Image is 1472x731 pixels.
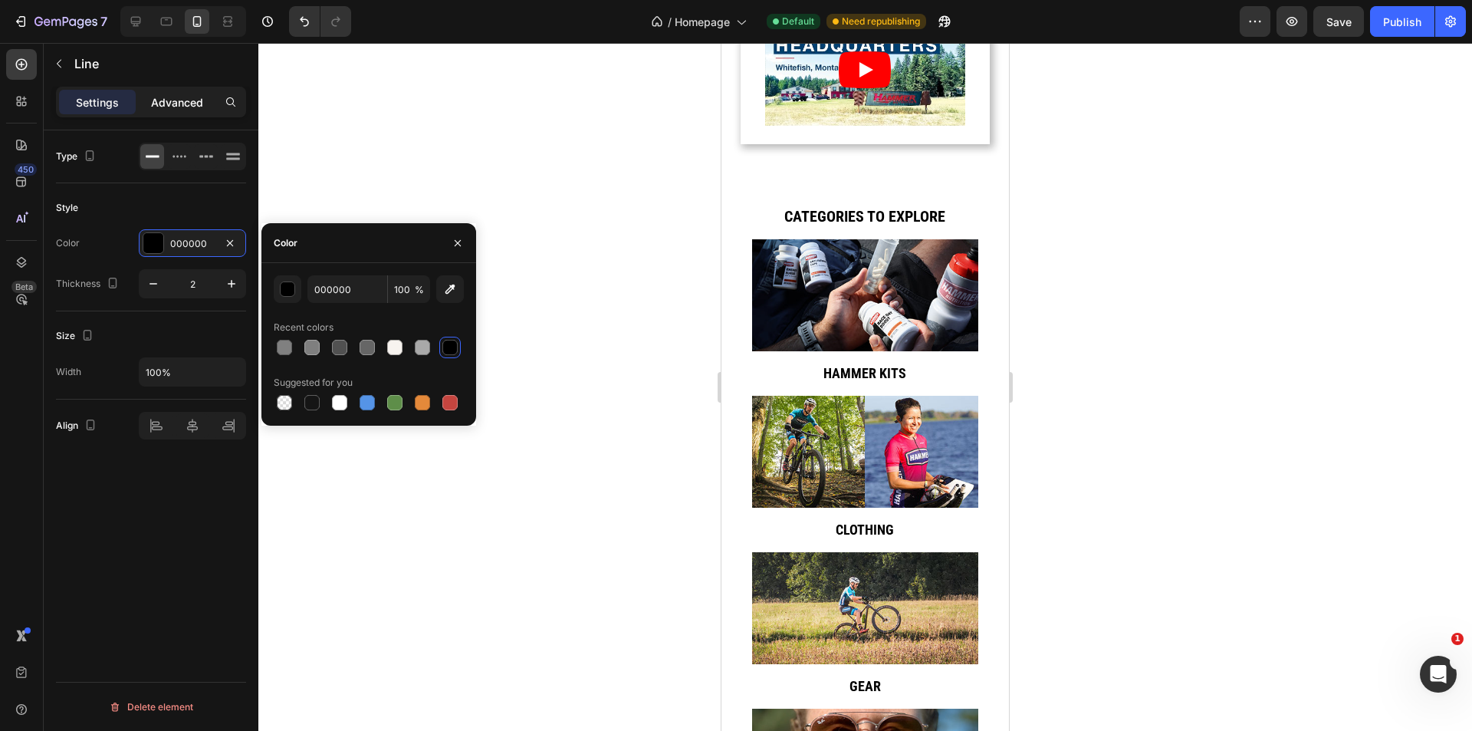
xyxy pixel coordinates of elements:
[56,236,80,250] div: Color
[56,416,100,436] div: Align
[668,14,672,30] span: /
[74,54,240,73] p: Line
[1451,633,1464,645] span: 1
[782,15,814,28] span: Default
[721,43,1009,731] iframe: Design area
[6,6,114,37] button: 7
[1370,6,1434,37] button: Publish
[415,283,424,297] span: %
[1383,14,1421,30] div: Publish
[56,365,81,379] div: Width
[100,12,107,31] p: 7
[274,321,333,334] div: Recent colors
[170,237,215,251] div: 000000
[1326,15,1352,28] span: Save
[109,698,193,716] div: Delete element
[76,94,119,110] p: Settings
[11,281,37,293] div: Beta
[56,201,78,215] div: Style
[1420,656,1457,693] iframe: Intercom live chat
[140,358,245,386] input: Auto
[274,236,297,250] div: Color
[151,94,203,110] p: Advanced
[1313,6,1364,37] button: Save
[842,15,920,28] span: Need republishing
[289,6,351,37] div: Undo/Redo
[307,275,387,303] input: Eg: FFFFFF
[56,147,99,167] div: Type
[56,695,246,719] button: Delete element
[56,274,122,295] div: Thickness
[675,14,730,30] span: Homepage
[15,163,37,176] div: 450
[56,326,97,347] div: Size
[274,376,353,390] div: Suggested for you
